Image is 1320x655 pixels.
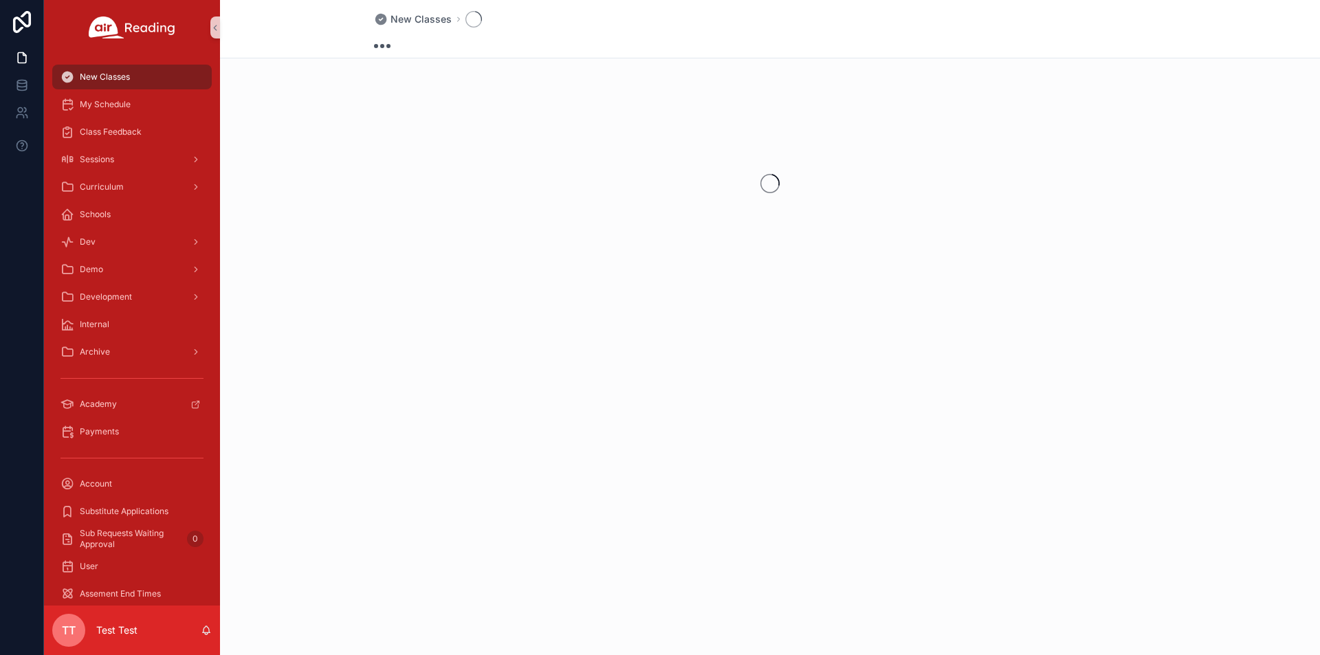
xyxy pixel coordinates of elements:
[374,12,452,26] a: New Classes
[80,291,132,302] span: Development
[80,319,109,330] span: Internal
[52,120,212,144] a: Class Feedback
[44,55,220,606] div: scrollable content
[80,561,98,572] span: User
[96,623,137,637] p: Test Test
[52,285,212,309] a: Development
[80,154,114,165] span: Sessions
[52,392,212,417] a: Academy
[52,471,212,496] a: Account
[80,236,96,247] span: Dev
[52,499,212,524] a: Substitute Applications
[52,92,212,117] a: My Schedule
[52,340,212,364] a: Archive
[80,99,131,110] span: My Schedule
[80,71,130,82] span: New Classes
[187,531,203,547] div: 0
[62,622,76,639] span: TT
[390,12,452,26] span: New Classes
[52,202,212,227] a: Schools
[80,209,111,220] span: Schools
[80,346,110,357] span: Archive
[80,264,103,275] span: Demo
[80,528,181,550] span: Sub Requests Waiting Approval
[80,506,168,517] span: Substitute Applications
[80,426,119,437] span: Payments
[52,147,212,172] a: Sessions
[52,257,212,282] a: Demo
[52,312,212,337] a: Internal
[52,581,212,606] a: Assement End Times
[80,478,112,489] span: Account
[52,65,212,89] a: New Classes
[52,175,212,199] a: Curriculum
[80,126,142,137] span: Class Feedback
[52,230,212,254] a: Dev
[52,419,212,444] a: Payments
[89,16,175,38] img: App logo
[80,181,124,192] span: Curriculum
[80,399,117,410] span: Academy
[52,526,212,551] a: Sub Requests Waiting Approval0
[80,588,161,599] span: Assement End Times
[52,554,212,579] a: User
